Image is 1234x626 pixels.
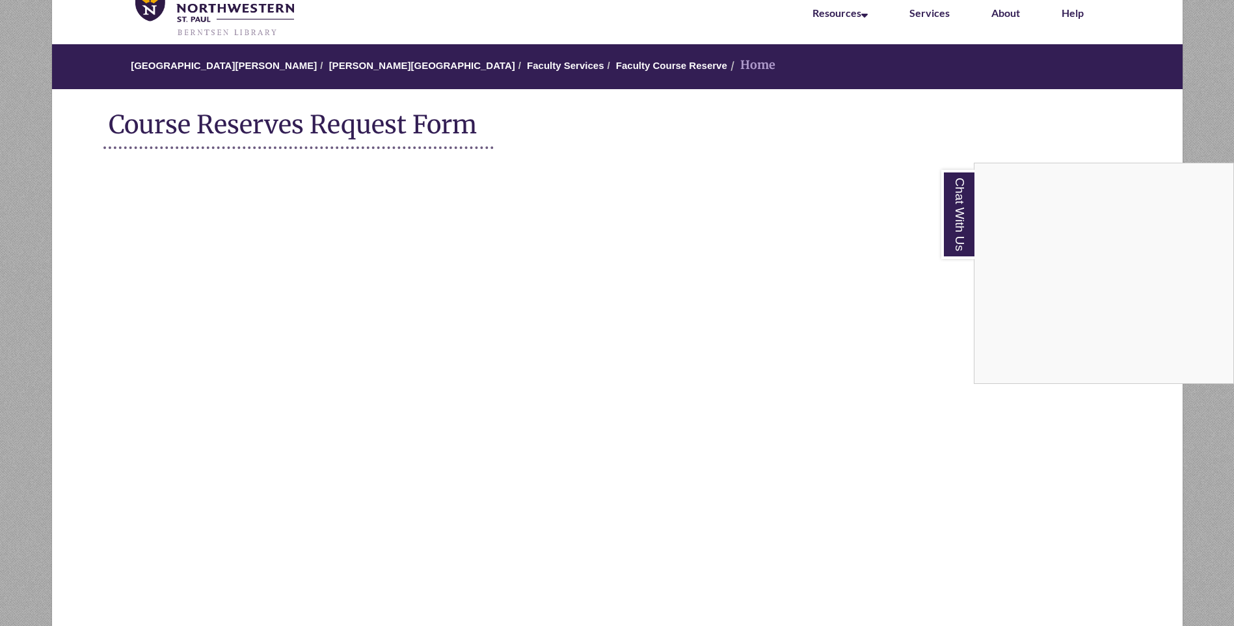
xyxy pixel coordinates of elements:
a: Services [909,7,950,19]
a: Help [1062,7,1084,19]
a: Chat With Us [941,170,974,259]
div: Chat With Us [974,163,1234,384]
iframe: Chat Widget [974,163,1233,383]
a: About [991,7,1020,19]
a: Resources [812,7,868,19]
